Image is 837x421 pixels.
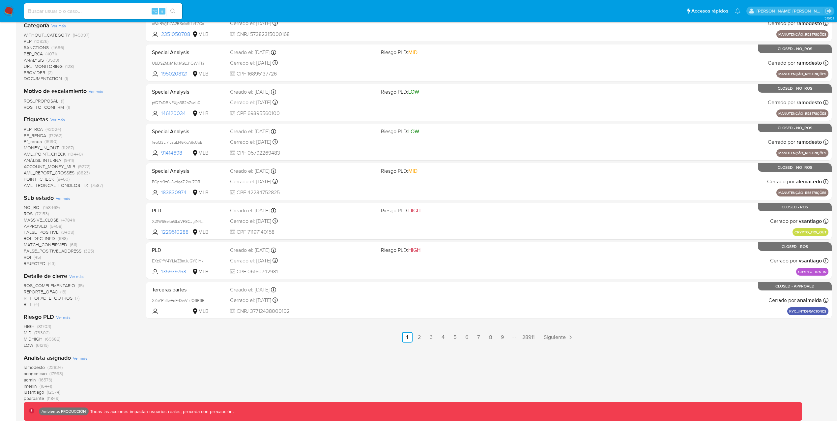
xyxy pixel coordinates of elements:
[757,8,823,14] p: leidy.martinez@mercadolibre.com.co
[824,15,834,21] span: 3.160.1
[24,7,182,15] input: Buscar usuario o caso...
[89,408,234,415] p: Todas las acciones impactan usuarios reales, proceda con precaución.
[825,8,832,15] a: Salir
[42,410,86,413] p: Ambiente: PRODUCCIÓN
[152,8,157,14] span: ⌥
[161,8,163,14] span: s
[735,8,740,14] a: Notificaciones
[691,8,728,15] span: Accesos rápidos
[166,7,180,16] button: search-icon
